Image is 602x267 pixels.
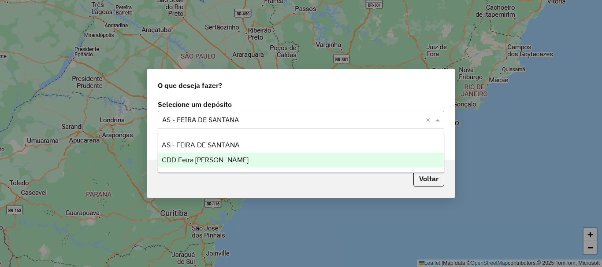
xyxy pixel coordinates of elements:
ng-dropdown-panel: Options list [158,133,444,173]
span: O que deseja fazer? [158,80,222,91]
label: Selecione um depósito [158,99,444,110]
span: AS - FEIRA DE SANTANA [162,141,240,149]
span: Clear all [426,114,433,125]
span: CDD Feira [PERSON_NAME] [162,156,249,164]
button: Voltar [413,170,444,187]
